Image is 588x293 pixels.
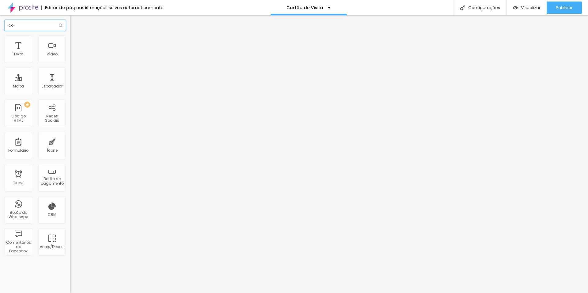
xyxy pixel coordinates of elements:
p: Cartão de Visita [286,6,323,10]
div: Timer [13,180,24,185]
div: Alterações salvas automaticamente [85,6,164,10]
div: Comentários do Facebook [6,240,30,254]
div: Espaçador [42,84,62,88]
div: Redes Sociais [40,114,64,123]
input: Buscar elemento [5,20,66,31]
iframe: To enrich screen reader interactions, please activate Accessibility in Grammarly extension settings [70,15,588,293]
button: Visualizar [507,2,547,14]
div: CRM [48,213,56,217]
div: Código HTML [6,114,30,123]
img: Icone [59,24,62,27]
div: Texto [13,52,23,56]
span: Visualizar [521,5,541,10]
div: Editor de páginas [41,6,85,10]
div: Botão do WhatsApp [6,210,30,219]
span: Publicar [556,5,573,10]
div: Botão de pagamento [40,177,64,186]
div: Ícone [47,148,58,153]
div: Antes/Depois [40,245,64,249]
div: Formulário [8,148,28,153]
button: Publicar [547,2,582,14]
img: view-1.svg [513,5,518,10]
div: Vídeo [47,52,58,56]
div: Mapa [13,84,24,88]
img: Icone [460,5,465,10]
